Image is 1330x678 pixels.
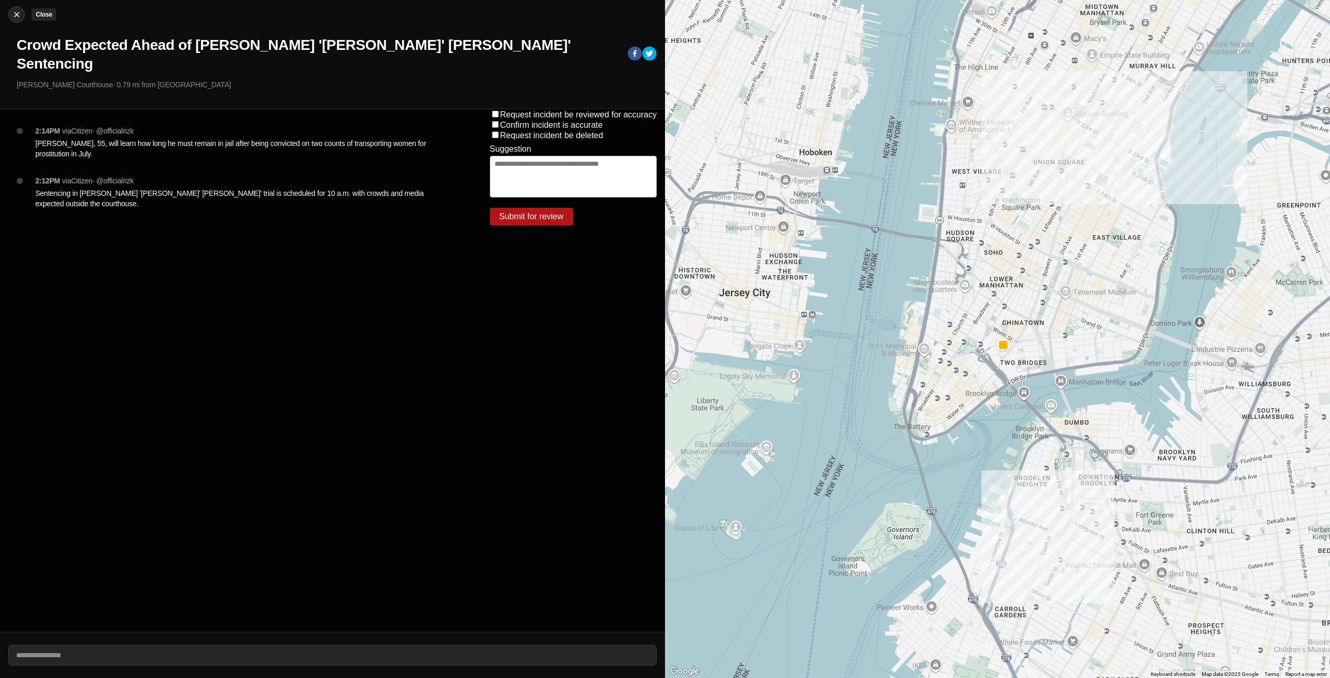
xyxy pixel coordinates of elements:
[35,188,448,209] p: Sentencing in [PERSON_NAME] '[PERSON_NAME]' [PERSON_NAME]' trial is scheduled for 10 a.m. with cr...
[500,121,603,129] label: Confirm incident is accurate
[500,131,603,140] label: Request incident be deleted
[36,11,52,18] small: Close
[668,664,702,678] a: Open this area in Google Maps (opens a new window)
[8,6,25,23] button: cancelClose
[62,126,134,136] p: via Citizen · @ officialrizk
[1265,671,1279,677] a: Terms (opens in new tab)
[1202,671,1258,677] span: Map data ©2025 Google
[17,79,657,90] p: [PERSON_NAME] Courthouse · 0.79 mi from [GEOGRAPHIC_DATA]
[35,126,60,136] p: 2:14PM
[500,110,657,119] label: Request incident be reviewed for accuracy
[1151,671,1195,678] button: Keyboard shortcuts
[668,664,702,678] img: Google
[1285,671,1327,677] a: Report a map error
[490,144,531,154] label: Suggestion
[35,176,60,186] p: 2:12PM
[628,46,642,63] button: facebook
[490,208,573,225] button: Submit for review
[642,46,657,63] button: twitter
[11,9,22,20] img: cancel
[17,36,619,73] h1: Crowd Expected Ahead of [PERSON_NAME] '[PERSON_NAME]' [PERSON_NAME]' Sentencing
[35,138,448,159] p: [PERSON_NAME], 55, will learn how long he must remain in jail after being convicted on two counts...
[62,176,134,186] p: via Citizen · @ officialrizk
